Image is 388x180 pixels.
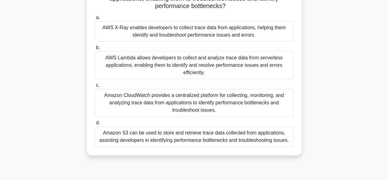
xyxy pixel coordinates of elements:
[95,21,294,42] div: AWS X-Ray enables developers to collect trace data from applications, helping them identify and t...
[96,45,100,50] span: b.
[96,120,100,125] span: d.
[95,126,294,147] div: Amazon S3 can be used to store and retrieve trace data collected from applications, assisting dev...
[96,15,100,20] span: a.
[95,51,294,79] div: AWS Lambda allows developers to collect and analyze trace data from serverless applications, enab...
[96,82,100,88] span: c.
[95,89,294,117] div: Amazon CloudWatch provides a centralized platform for collecting, monitoring, and analyzing trace...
